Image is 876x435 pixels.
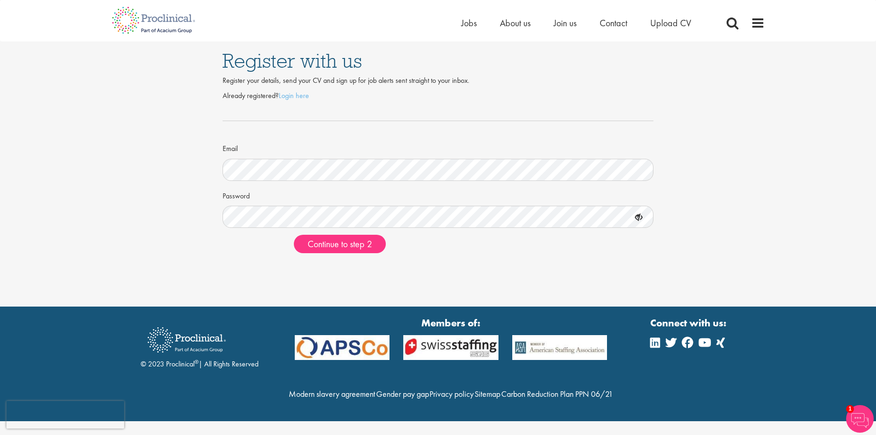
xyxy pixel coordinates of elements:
img: APSCo [396,335,505,360]
a: Join us [554,17,577,29]
a: Modern slavery agreement [289,389,375,399]
strong: Connect with us: [650,316,728,330]
iframe: reCAPTCHA [6,401,124,429]
label: Email [223,140,238,154]
button: Continue to step 2 [294,235,386,253]
img: Proclinical Recruitment [141,321,233,359]
img: APSCo [288,335,397,360]
label: Password [223,188,250,202]
h1: Register with us [223,51,654,71]
a: Carbon Reduction Plan PPN 06/21 [501,389,613,399]
strong: Members of: [295,316,607,330]
a: Contact [600,17,627,29]
sup: ® [195,358,199,365]
a: Gender pay gap [376,389,429,399]
span: 1 [846,405,854,413]
a: Login here [279,91,309,100]
a: Jobs [461,17,477,29]
div: © 2023 Proclinical | All Rights Reserved [141,320,258,370]
img: Chatbot [846,405,874,433]
p: Already registered? [223,91,654,101]
a: Upload CV [650,17,691,29]
img: APSCo [505,335,614,360]
span: Continue to step 2 [308,238,372,250]
a: About us [500,17,531,29]
div: Register your details, send your CV and sign up for job alerts sent straight to your inbox. [223,75,654,86]
a: Sitemap [475,389,500,399]
a: Privacy policy [429,389,474,399]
